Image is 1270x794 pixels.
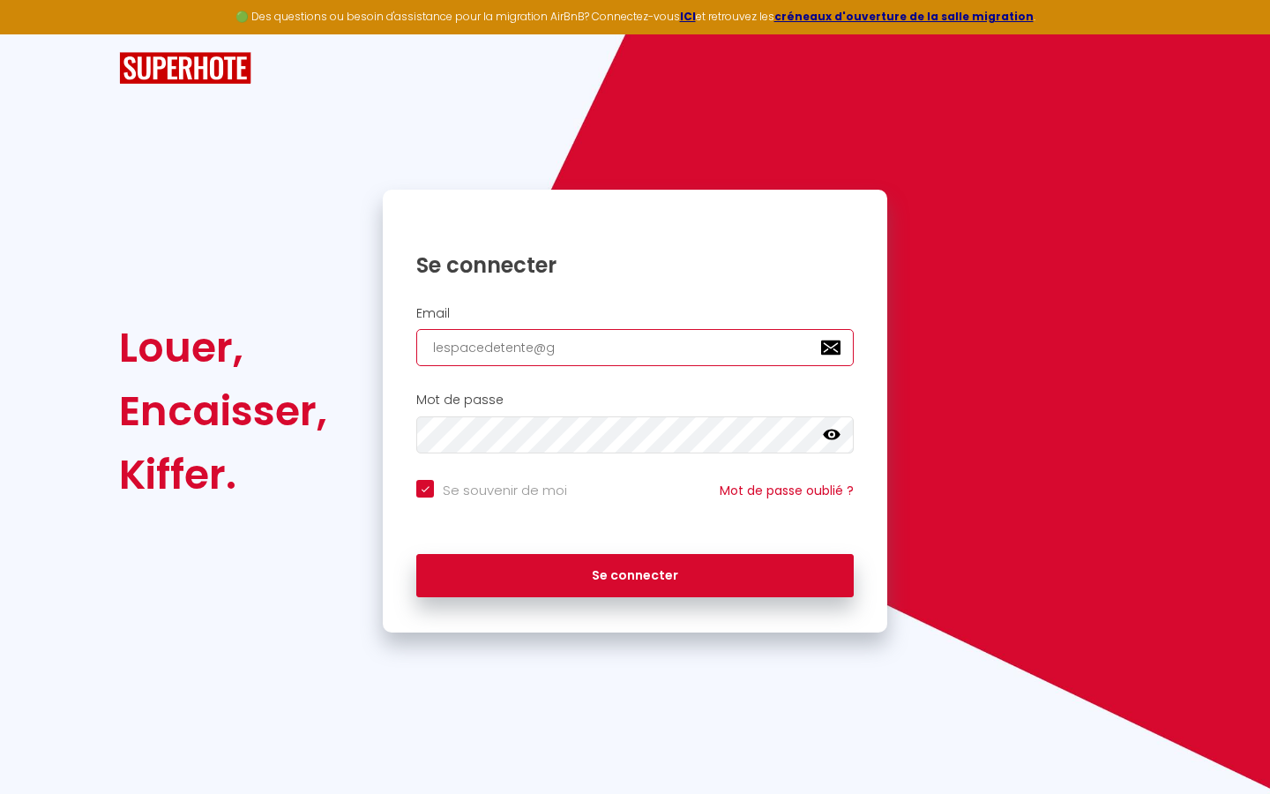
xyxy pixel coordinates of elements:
[119,316,327,379] div: Louer,
[119,443,327,506] div: Kiffer.
[774,9,1034,24] a: créneaux d'ouverture de la salle migration
[119,379,327,443] div: Encaisser,
[416,306,854,321] h2: Email
[720,482,854,499] a: Mot de passe oublié ?
[416,393,854,408] h2: Mot de passe
[119,52,251,85] img: SuperHote logo
[416,329,854,366] input: Ton Email
[416,554,854,598] button: Se connecter
[416,251,854,279] h1: Se connecter
[14,7,67,60] button: Ouvrir le widget de chat LiveChat
[680,9,696,24] a: ICI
